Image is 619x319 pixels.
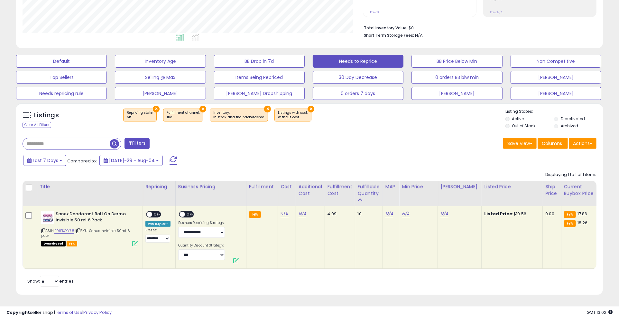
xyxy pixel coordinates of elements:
[561,116,585,121] label: Deactivated
[125,138,150,149] button: Filters
[281,183,293,190] div: Cost
[440,183,479,190] div: [PERSON_NAME]
[145,183,173,190] div: Repricing
[542,140,562,147] span: Columns
[308,106,314,112] button: ×
[364,33,414,38] b: Short Term Storage Fees:
[185,212,195,217] span: OFF
[99,155,163,166] button: [DATE]-29 - Aug-04
[16,71,107,84] button: Top Sellers
[145,228,171,243] div: Preset:
[511,55,601,68] button: Non Competitive
[364,24,592,31] li: $0
[299,211,306,217] a: N/A
[6,310,112,316] div: seller snap | |
[55,309,82,315] a: Terms of Use
[569,138,596,149] button: Actions
[54,228,74,234] a: B01BKOBI78
[23,155,66,166] button: Last 7 Days
[27,278,74,284] span: Show: entries
[214,55,305,68] button: BB Drop in 7d
[411,71,502,84] button: 0 orders BB blw min
[41,228,130,238] span: | SKU: Sanex invisible 50ml 6 pack
[545,211,556,217] div: 0.00
[328,211,350,217] div: 4.99
[484,211,513,217] b: Listed Price:
[328,183,352,197] div: Fulfillment Cost
[411,87,502,100] button: [PERSON_NAME]
[490,10,503,14] small: Prev: N/A
[512,116,524,121] label: Active
[34,111,59,120] h5: Listings
[41,241,66,247] span: All listings that are unavailable for purchase on Amazon for any reason other than out-of-stock
[199,106,206,112] button: ×
[178,183,244,190] div: Business Pricing
[115,71,206,84] button: Selling @ Max
[484,211,538,217] div: $19.56
[281,211,288,217] a: N/A
[214,71,305,84] button: Items Being Repriced
[564,220,576,227] small: FBA
[109,157,155,164] span: [DATE]-29 - Aug-04
[127,110,153,120] span: Repricing state :
[249,183,275,190] div: Fulfillment
[505,109,603,115] p: Listing States:
[33,157,58,164] span: Last 7 Days
[358,183,380,197] div: Fulfillable Quantity
[411,55,502,68] button: BB Price Below Min
[561,123,578,129] label: Archived
[67,158,97,164] span: Compared to:
[127,115,153,120] div: off
[370,10,379,14] small: Prev: 0
[278,115,308,120] div: without cost
[115,55,206,68] button: Inventory Age
[440,211,448,217] a: N/A
[313,55,403,68] button: Needs to Reprice
[512,123,535,129] label: Out of Stock
[385,183,396,190] div: MAP
[415,32,423,38] span: N/A
[145,221,171,227] div: Win BuyBox *
[23,122,51,128] div: Clear All Filters
[484,183,540,190] div: Listed Price
[16,55,107,68] button: Default
[56,211,134,225] b: Sanex Deodorant Roll On Dermo Invisible 50 ml 6 Pack
[153,106,160,112] button: ×
[167,115,200,120] div: fba
[152,212,162,217] span: OFF
[511,71,601,84] button: [PERSON_NAME]
[577,220,588,226] span: 18.26
[213,115,264,120] div: in stock and fba backordered
[41,211,138,246] div: ASIN:
[385,211,393,217] a: N/A
[178,221,225,225] label: Business Repricing Strategy:
[402,183,435,190] div: Min Price
[564,211,576,218] small: FBA
[40,183,140,190] div: Title
[278,110,308,120] span: Listings with cost :
[213,110,264,120] span: Inventory :
[587,309,613,315] span: 2025-08-12 13:02 GMT
[6,309,30,315] strong: Copyright
[364,25,408,31] b: Total Inventory Value:
[299,183,322,197] div: Additional Cost
[249,211,261,218] small: FBA
[313,71,403,84] button: 30 Day Decrease
[538,138,568,149] button: Columns
[115,87,206,100] button: [PERSON_NAME]
[545,183,558,197] div: Ship Price
[67,241,78,247] span: FBA
[313,87,403,100] button: 0 orders 7 days
[83,309,112,315] a: Privacy Policy
[545,172,596,178] div: Displaying 1 to 1 of 1 items
[577,211,587,217] span: 17.86
[167,110,200,120] span: Fulfillment channel :
[402,211,410,217] a: N/A
[511,87,601,100] button: [PERSON_NAME]
[178,243,225,248] label: Quantity Discount Strategy:
[503,138,537,149] button: Save View
[264,106,271,112] button: ×
[564,183,597,197] div: Current Buybox Price
[16,87,107,100] button: Needs repricing rule
[358,211,378,217] div: 10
